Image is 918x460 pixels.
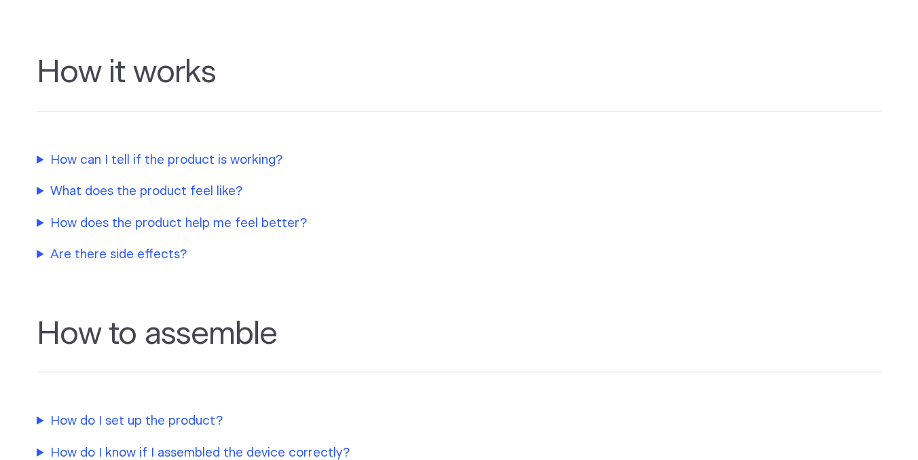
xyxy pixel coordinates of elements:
summary: How do I set up the product? [37,412,607,431]
summary: How can I tell if the product is working? [37,151,607,170]
h2: How to assemble [37,316,881,373]
summary: How does the product help me feel better? [37,214,607,233]
summary: What does the product feel like? [37,182,607,201]
summary: Are there side effects? [37,245,607,264]
h2: How it works [37,54,881,111]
